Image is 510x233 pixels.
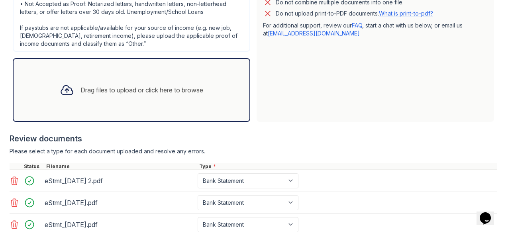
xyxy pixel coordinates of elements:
[477,201,502,225] iframe: chat widget
[263,22,488,37] p: For additional support, review our , start a chat with us below, or email us at
[45,163,198,170] div: Filename
[80,85,203,95] div: Drag files to upload or click here to browse
[268,30,360,37] a: [EMAIL_ADDRESS][DOMAIN_NAME]
[10,147,497,155] div: Please select a type for each document uploaded and resolve any errors.
[10,133,497,144] div: Review documents
[276,10,433,18] p: Do not upload print-to-PDF documents.
[45,174,194,187] div: eStmt_[DATE] 2.pdf
[45,196,194,209] div: eStmt_[DATE].pdf
[379,10,433,17] a: What is print-to-pdf?
[22,163,45,170] div: Status
[198,163,497,170] div: Type
[45,218,194,231] div: eStmt_[DATE].pdf
[352,22,362,29] a: FAQ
